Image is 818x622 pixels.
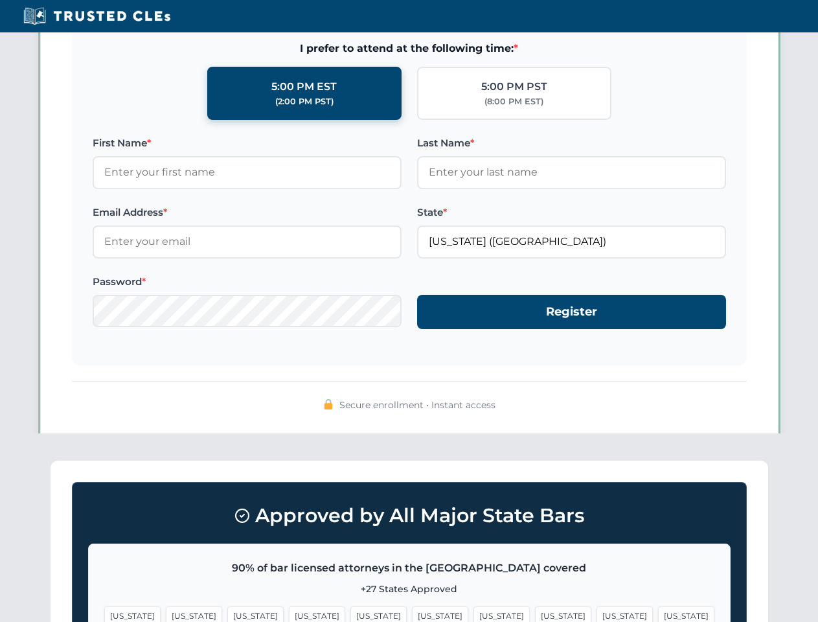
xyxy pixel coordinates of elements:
[417,205,726,220] label: State
[417,135,726,151] label: Last Name
[19,6,174,26] img: Trusted CLEs
[93,156,402,189] input: Enter your first name
[93,135,402,151] label: First Name
[481,78,547,95] div: 5:00 PM PST
[323,399,334,409] img: 🔒
[417,156,726,189] input: Enter your last name
[417,295,726,329] button: Register
[93,274,402,290] label: Password
[417,225,726,258] input: Florida (FL)
[275,95,334,108] div: (2:00 PM PST)
[484,95,543,108] div: (8:00 PM EST)
[93,205,402,220] label: Email Address
[339,398,495,412] span: Secure enrollment • Instant access
[271,78,337,95] div: 5:00 PM EST
[88,498,731,533] h3: Approved by All Major State Bars
[93,225,402,258] input: Enter your email
[104,582,714,596] p: +27 States Approved
[93,40,726,57] span: I prefer to attend at the following time:
[104,560,714,577] p: 90% of bar licensed attorneys in the [GEOGRAPHIC_DATA] covered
